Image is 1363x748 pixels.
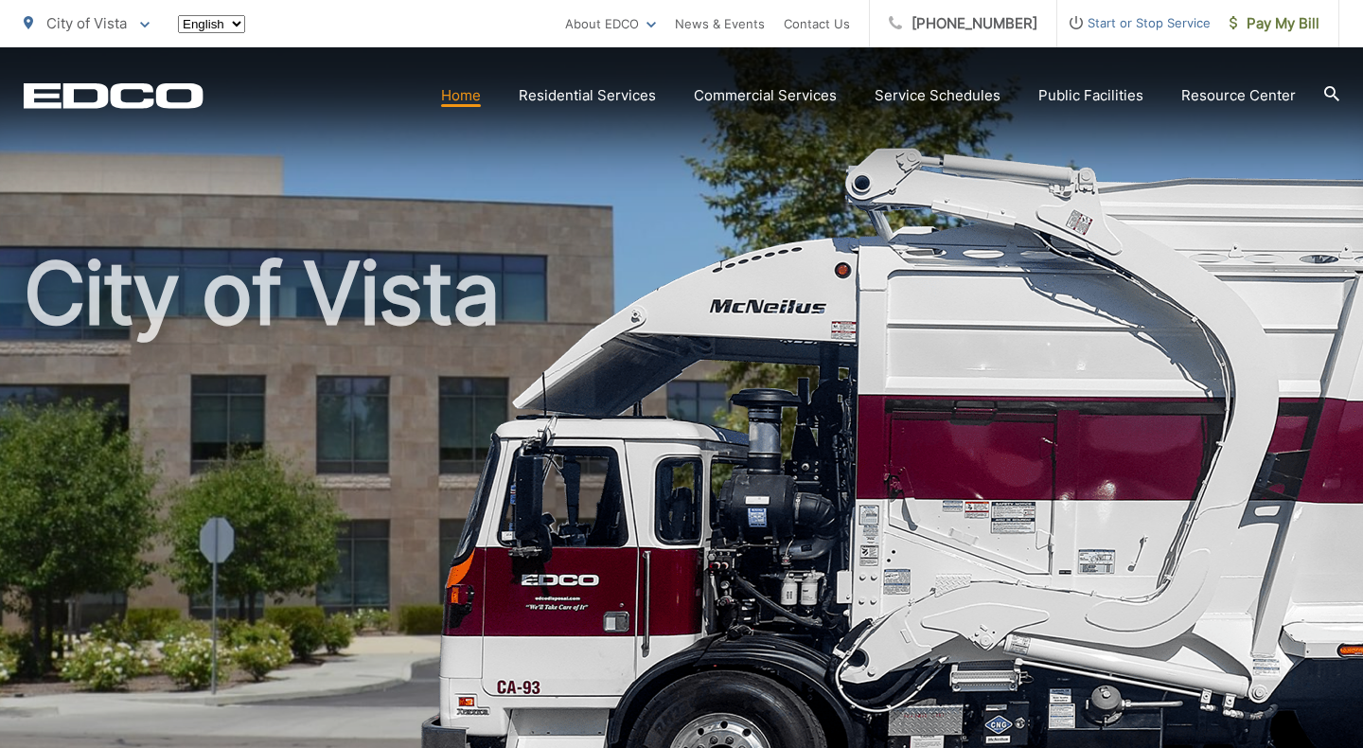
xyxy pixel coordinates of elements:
a: News & Events [675,12,765,35]
a: About EDCO [565,12,656,35]
a: Home [441,84,481,107]
a: Service Schedules [875,84,1000,107]
select: Select a language [178,15,245,33]
a: Residential Services [519,84,656,107]
span: City of Vista [46,14,127,32]
a: Contact Us [784,12,850,35]
a: EDCD logo. Return to the homepage. [24,82,204,109]
a: Resource Center [1181,84,1296,107]
a: Public Facilities [1038,84,1143,107]
a: Commercial Services [694,84,837,107]
span: Pay My Bill [1230,12,1319,35]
